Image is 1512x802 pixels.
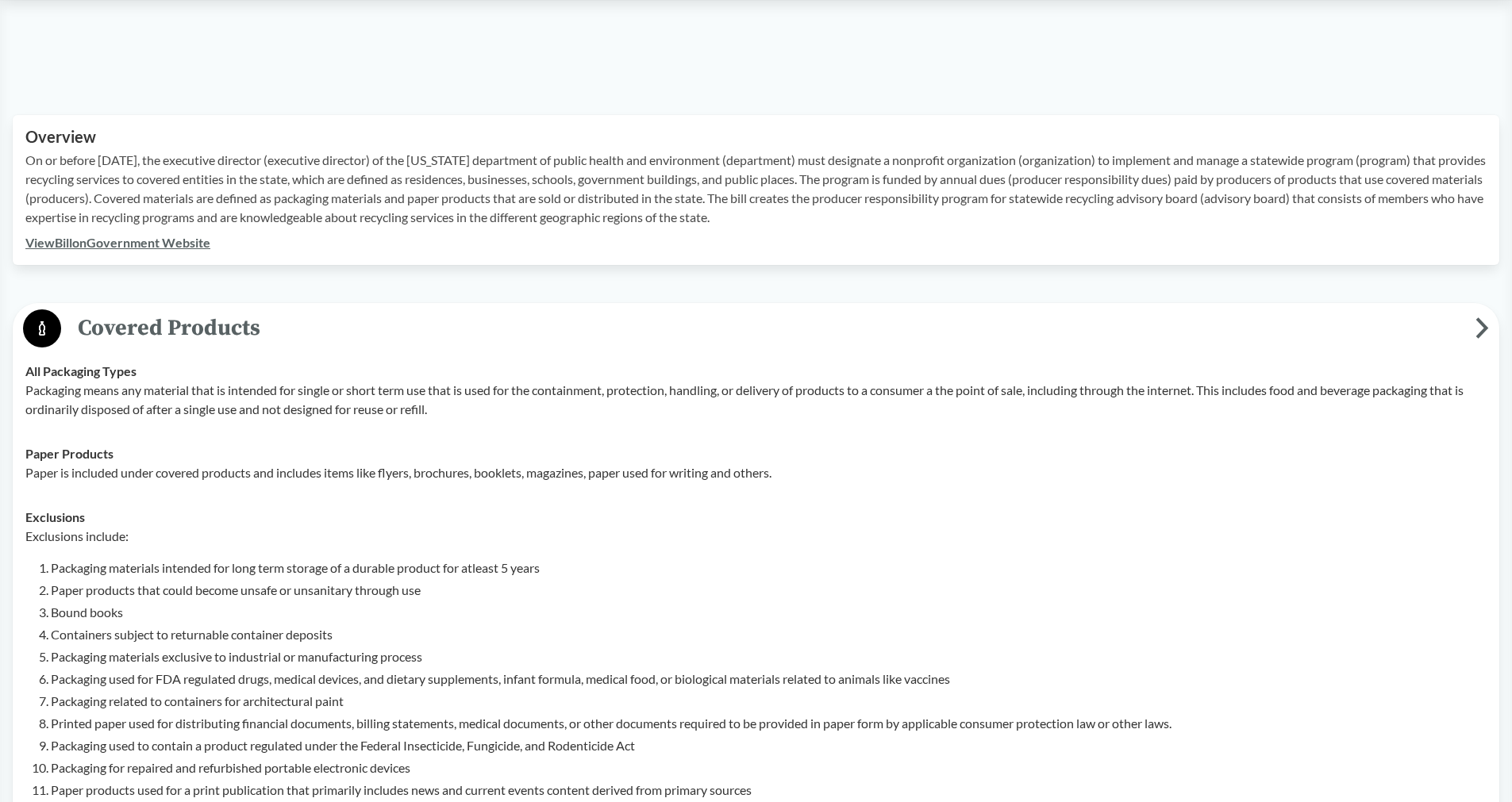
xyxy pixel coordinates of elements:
li: Paper products used for a print publication that primarily includes news and current events conte... [51,781,1487,800]
p: Paper is included under covered products and includes items like flyers, brochures, booklets, mag... [25,463,1487,482]
li: Paper products that could become unsafe or unsanitary through use [51,581,1487,600]
li: Bound books [51,603,1487,622]
li: Packaging used to contain a product regulated under the Federal Insecticide, Fungicide, and Roden... [51,736,1487,755]
button: Covered Products [18,309,1494,349]
li: Packaging used for FDA regulated drugs, medical devices, and dietary supplements, infant formula,... [51,670,1487,689]
h2: Overview [25,128,1487,146]
li: Packaging materials exclusive to industrial or manufacturing process [51,647,1487,666]
strong: All Packaging Types [25,363,137,378]
p: Packaging means any material that is intended for single or short term use that is used for the c... [25,381,1487,419]
a: ViewBillonGovernment Website [25,235,210,250]
span: Covered Products [61,310,1475,346]
li: Containers subject to returnable container deposits [51,625,1487,644]
p: On or before [DATE], the executive director (executive director) of the [US_STATE] department of ... [25,151,1487,227]
li: Packaging related to containers for architectural paint [51,692,1487,711]
li: Packaging for repaired and refurbished portable electronic devices [51,758,1487,777]
li: Printed paper used for distributing financial documents, billing statements, medical documents, o... [51,714,1487,733]
strong: Exclusions [25,509,85,524]
strong: Paper Products [25,446,113,461]
p: Exclusions include: [25,527,1487,546]
li: Packaging materials intended for long term storage of a durable product for atleast 5 years [51,558,1487,578]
